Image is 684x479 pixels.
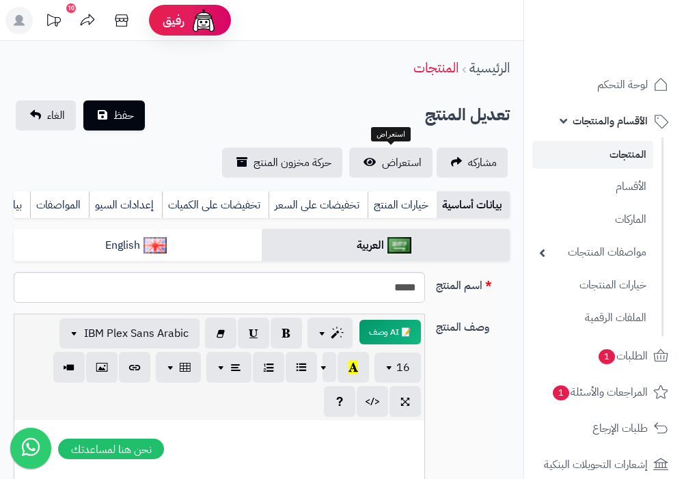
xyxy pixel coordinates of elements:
span: 1 [599,348,616,364]
span: الأقسام والمنتجات [573,111,648,131]
a: المواصفات [30,191,89,219]
a: المنتجات [532,141,653,169]
span: حفظ [113,107,134,124]
span: 16 [396,359,410,376]
a: لوحة التحكم [532,68,676,101]
span: رفيق [163,12,184,29]
span: الغاء [47,107,65,124]
span: مشاركه [468,154,497,171]
button: حفظ [83,100,145,131]
a: حركة مخزون المنتج [222,148,342,178]
a: تخفيضات على الكميات [162,191,269,219]
button: 16 [374,353,421,383]
img: العربية [387,237,411,254]
span: استعراض [382,154,422,171]
a: الملفات الرقمية [532,303,653,333]
a: الأقسام [532,172,653,202]
a: تخفيضات على السعر [269,191,368,219]
a: تحديثات المنصة [36,7,70,38]
a: بيانات أساسية [437,191,510,219]
a: إعدادات السيو [89,191,162,219]
a: الرئيسية [469,57,510,78]
div: 10 [66,3,76,13]
a: مواصفات المنتجات [532,238,653,267]
label: وصف المنتج [430,314,515,336]
span: 1 [553,385,570,400]
label: اسم المنتج [430,272,515,294]
span: إشعارات التحويلات البنكية [544,455,648,474]
span: المراجعات والأسئلة [551,383,648,402]
span: حركة مخزون المنتج [254,154,331,171]
button: 📝 AI وصف [359,320,421,344]
a: الغاء [16,100,76,131]
h2: تعديل المنتج [425,101,510,129]
button: IBM Plex Sans Arabic [59,318,200,348]
a: خيارات المنتجات [532,271,653,300]
a: العربية [262,229,510,262]
a: طلبات الإرجاع [532,412,676,445]
span: طلبات الإرجاع [592,419,648,438]
a: English [14,229,262,262]
a: مشاركه [437,148,508,178]
a: الماركات [532,205,653,234]
a: المراجعات والأسئلة1 [532,376,676,409]
span: الطلبات [597,346,648,366]
span: IBM Plex Sans Arabic [84,325,189,342]
a: استعراض [349,148,433,178]
span: لوحة التحكم [597,75,648,94]
img: English [143,237,167,254]
div: استعراض [371,127,411,142]
img: logo-2.png [591,31,671,59]
a: الطلبات1 [532,340,676,372]
a: خيارات المنتج [368,191,437,219]
a: المنتجات [413,57,459,78]
img: ai-face.png [190,7,217,34]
